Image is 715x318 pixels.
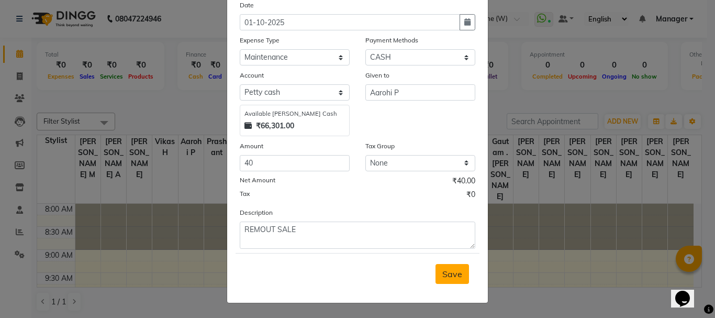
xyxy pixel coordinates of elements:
span: Save [442,269,462,279]
iframe: chat widget [671,276,705,308]
strong: ₹66,301.00 [256,120,294,131]
button: Save [435,264,469,284]
div: Available [PERSON_NAME] Cash [244,109,345,118]
label: Expense Type [240,36,280,45]
label: Given to [365,71,389,80]
label: Tax [240,189,250,199]
label: Date [240,1,254,10]
input: Amount [240,155,350,171]
label: Account [240,71,264,80]
label: Tax Group [365,141,395,151]
span: ₹40.00 [452,176,475,189]
input: Given to [365,84,475,101]
label: Description [240,208,273,217]
label: Amount [240,141,263,151]
label: Net Amount [240,176,275,185]
label: Payment Methods [365,36,418,45]
span: ₹0 [466,189,475,203]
